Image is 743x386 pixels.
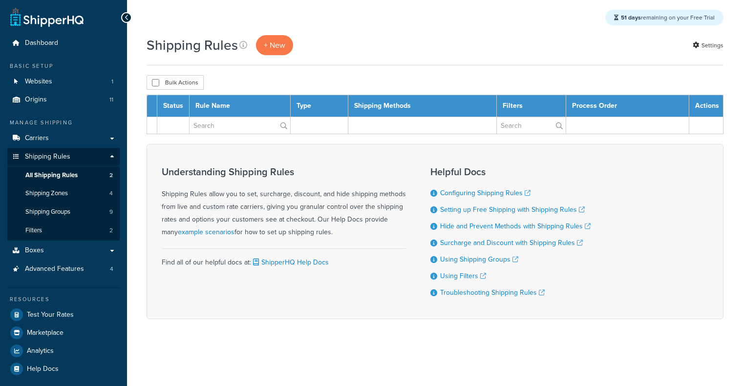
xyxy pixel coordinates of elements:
th: Actions [689,95,723,117]
li: Shipping Groups [7,203,120,221]
a: Setting up Free Shipping with Shipping Rules [440,204,585,215]
button: Bulk Actions [147,75,204,90]
span: Shipping Rules [25,153,70,161]
li: Shipping Zones [7,184,120,203]
a: Troubleshooting Shipping Rules [440,287,545,298]
input: Search [497,117,566,134]
span: Origins [25,96,47,104]
span: 11 [109,96,113,104]
th: Type [290,95,348,117]
a: + New [256,35,293,55]
div: Resources [7,295,120,304]
span: Filters [25,226,42,235]
a: Shipping Groups 9 [7,203,120,221]
span: Analytics [27,347,54,355]
div: Manage Shipping [7,119,120,127]
span: Marketplace [27,329,64,337]
div: Shipping Rules allow you to set, surcharge, discount, and hide shipping methods from live and cus... [162,166,406,239]
th: Process Order [566,95,689,117]
a: Help Docs [7,360,120,378]
span: 4 [110,265,113,273]
a: Surcharge and Discount with Shipping Rules [440,238,583,248]
a: Carriers [7,129,120,147]
a: Origins 11 [7,91,120,109]
th: Filters [496,95,566,117]
li: All Shipping Rules [7,166,120,184]
a: Filters 2 [7,222,120,240]
li: Websites [7,73,120,91]
span: Shipping Zones [25,189,68,198]
a: Marketplace [7,324,120,342]
li: Filters [7,222,120,240]
input: Search [190,117,290,134]
span: All Shipping Rules [25,171,78,180]
a: Analytics [7,342,120,360]
li: Origins [7,91,120,109]
a: Dashboard [7,34,120,52]
a: Websites 1 [7,73,120,91]
a: Advanced Features 4 [7,260,120,278]
h3: Helpful Docs [430,166,591,177]
a: Shipping Zones 4 [7,184,120,203]
span: 9 [109,208,113,216]
a: Settings [693,39,723,52]
span: Test Your Rates [27,311,74,319]
span: Websites [25,78,52,86]
div: Basic Setup [7,62,120,70]
span: 1 [111,78,113,86]
th: Status [157,95,190,117]
th: Rule Name [190,95,291,117]
span: + New [264,40,285,51]
li: Advanced Features [7,260,120,278]
li: Shipping Rules [7,148,120,241]
a: All Shipping Rules 2 [7,166,120,184]
div: Find all of our helpful docs at: [162,248,406,269]
span: Dashboard [25,39,58,47]
span: 2 [109,226,113,235]
a: Using Shipping Groups [440,254,518,264]
a: Configuring Shipping Rules [440,188,531,198]
span: 2 [109,171,113,180]
h1: Shipping Rules [147,36,238,55]
span: Help Docs [27,365,59,373]
span: 4 [109,189,113,198]
strong: 51 days [621,13,641,22]
a: Using Filters [440,271,486,281]
th: Shipping Methods [348,95,497,117]
a: Test Your Rates [7,306,120,324]
span: Advanced Features [25,265,84,273]
span: Shipping Groups [25,208,70,216]
a: example scenarios [178,227,234,237]
a: Hide and Prevent Methods with Shipping Rules [440,221,591,231]
a: Boxes [7,242,120,260]
a: ShipperHQ Help Docs [251,257,329,267]
span: Boxes [25,246,44,255]
a: ShipperHQ Home [10,7,84,27]
h3: Understanding Shipping Rules [162,166,406,177]
span: Carriers [25,134,49,142]
a: Shipping Rules [7,148,120,166]
div: remaining on your Free Trial [605,10,723,25]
